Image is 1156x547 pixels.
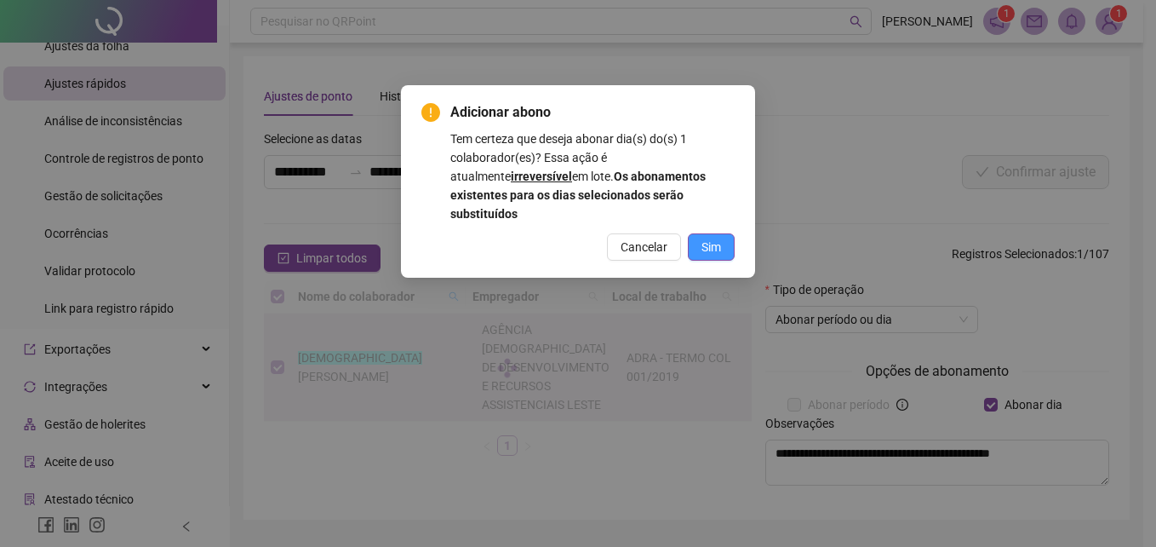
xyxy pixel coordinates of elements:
b: Os abonamentos existentes para os dias selecionados serão substituídos [450,170,706,221]
button: Sim [688,233,735,261]
span: Adicionar abono [450,102,735,123]
button: Cancelar [607,233,681,261]
span: Cancelar [621,238,667,256]
b: irreversível [511,170,572,183]
div: Tem certeza que deseja abonar dia(s) do(s) 1 colaborador(es)? Essa ação é atualmente em lote. [450,130,735,223]
span: Sim [701,238,721,256]
span: exclamation-circle [421,103,440,122]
